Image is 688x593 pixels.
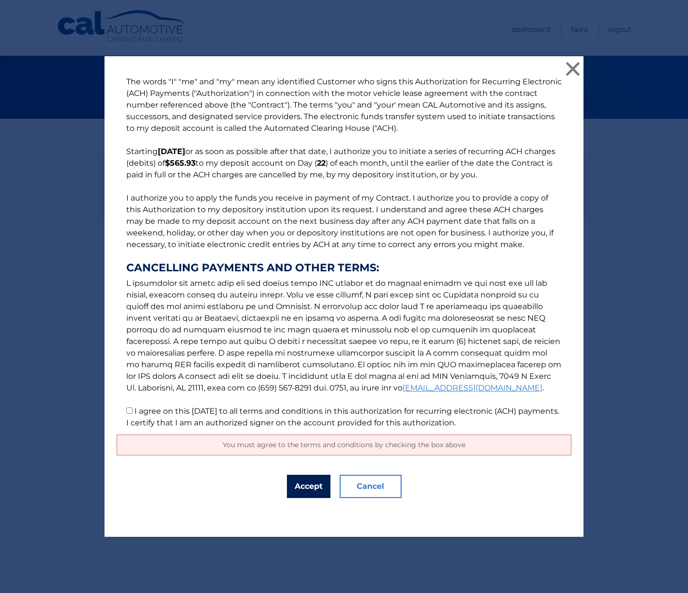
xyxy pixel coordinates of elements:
[340,475,402,498] button: Cancel
[563,59,583,78] button: ×
[117,76,571,429] p: The words "I" "me" and "my" mean any identified Customer who signs this Authorization for Recurri...
[403,383,542,392] a: [EMAIL_ADDRESS][DOMAIN_NAME]
[287,475,330,498] button: Accept
[126,406,559,427] label: I agree on this [DATE] to all terms and conditions in this authorization for recurring electronic...
[165,158,195,168] b: $565.93
[158,147,185,156] b: [DATE]
[223,440,465,449] span: You must agree to the terms and conditions by checking the box above
[126,262,562,274] strong: CANCELLING PAYMENTS AND OTHER TERMS:
[317,158,326,168] b: 22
